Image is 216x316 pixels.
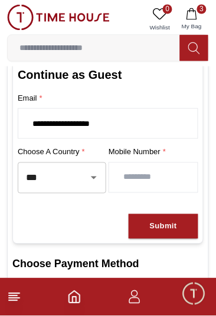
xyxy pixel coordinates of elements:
span: Wishlist [145,24,175,32]
span: 3 [197,5,207,14]
h2: Continue as Guest [18,66,198,83]
button: Submit [129,214,198,240]
label: Email [18,92,198,104]
div: Submit [150,220,177,234]
a: Home [67,290,81,304]
a: 0Wishlist [145,5,175,35]
h2: Choose Payment Method [12,256,204,272]
span: 0 [163,5,172,14]
span: My Bag [177,22,207,31]
span: Choose a country [18,146,87,158]
label: Mobile Number [109,146,198,158]
button: 3My Bag [175,5,209,35]
div: Chat Widget [181,281,207,307]
img: ... [7,5,110,31]
button: Open [86,169,102,186]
